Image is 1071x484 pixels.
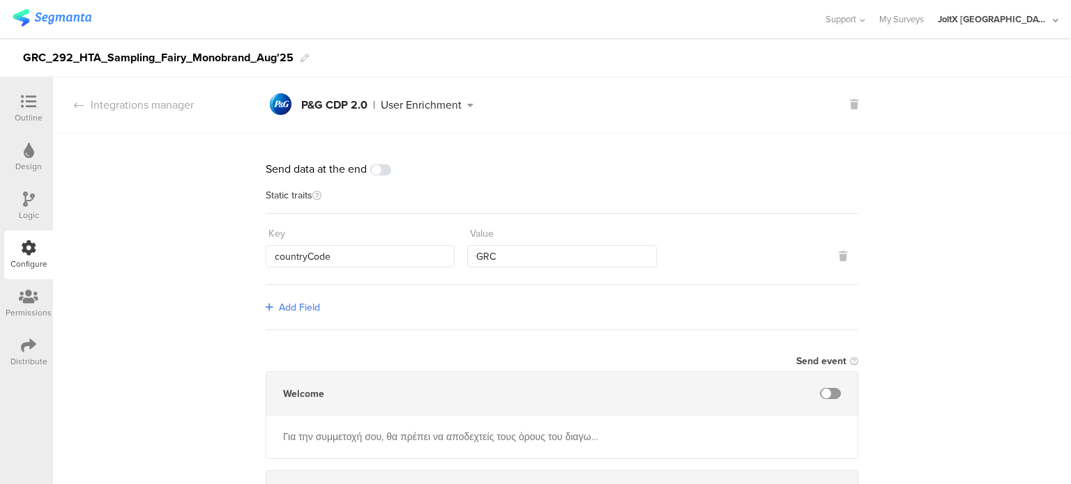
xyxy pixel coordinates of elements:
div: Permissions [6,306,52,319]
input: Enter value... [467,245,656,267]
div: Configure [10,258,47,270]
div: Distribute [10,355,47,368]
div: Outline [15,111,43,124]
div: Welcome [283,387,324,401]
div: P&G CDP 2.0 [301,100,367,111]
div: Integrations manager [53,97,194,113]
div: | [373,100,375,111]
div: Send event [796,354,846,368]
div: JoltX [GEOGRAPHIC_DATA] [938,13,1049,26]
div: Send data at the end [266,161,858,177]
div: Design [15,160,42,173]
div: User Enrichment [381,100,462,111]
div: GRC_292_HTA_Sampling_Fairy_Monobrand_Aug'25 [23,47,294,69]
div: Για την συμμετοχή σου, θα πρέπει να αποδεχτείς τους όρους του διαγωνισμού. Δες τους όρους και προ... [283,430,600,444]
div: Logic [19,209,39,221]
div: Key [268,226,285,241]
div: Static traits [266,191,858,214]
span: Support [826,13,856,26]
input: Enter key... [266,245,455,267]
img: segmanta logo [13,9,91,26]
div: Value [470,226,494,241]
span: Add Field [279,300,320,315]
